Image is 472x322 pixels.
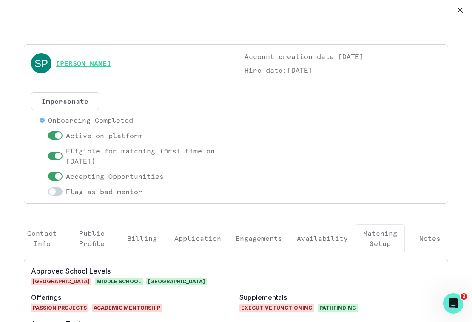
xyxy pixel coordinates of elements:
p: Contact Info [24,228,60,249]
p: Active on platform [66,130,142,141]
p: Onboarding Completed [48,115,133,125]
span: [GEOGRAPHIC_DATA] [31,278,91,285]
a: [PERSON_NAME] [56,58,111,68]
p: Account creation date: [DATE] [245,51,441,62]
p: Public Profile [74,228,110,249]
span: Middle School [95,278,143,285]
p: Supplementals [239,292,441,302]
p: Hire date: [DATE] [245,65,441,75]
span: Executive Functioning [239,304,314,312]
img: svg [31,53,51,73]
p: Application [174,233,221,243]
iframe: Intercom live chat [443,293,463,314]
p: Billing [127,233,157,243]
p: Accepting Opportunities [66,171,164,181]
span: Academic Mentorship [92,304,162,312]
p: Engagements [236,233,282,243]
span: Passion Projects [31,304,88,312]
p: Offerings [31,292,233,302]
p: Availability [297,233,348,243]
button: Impersonate [31,92,99,110]
p: Matching Setup [362,228,398,249]
p: Approved School Levels [31,266,233,276]
p: Notes [419,233,441,243]
span: 2 [461,293,467,300]
span: Pathfinding [318,304,358,312]
p: Flag as bad mentor [66,186,142,197]
button: Close [453,3,467,17]
span: [GEOGRAPHIC_DATA] [146,278,207,285]
p: Eligible for matching (first time on [DATE]) [66,146,227,166]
